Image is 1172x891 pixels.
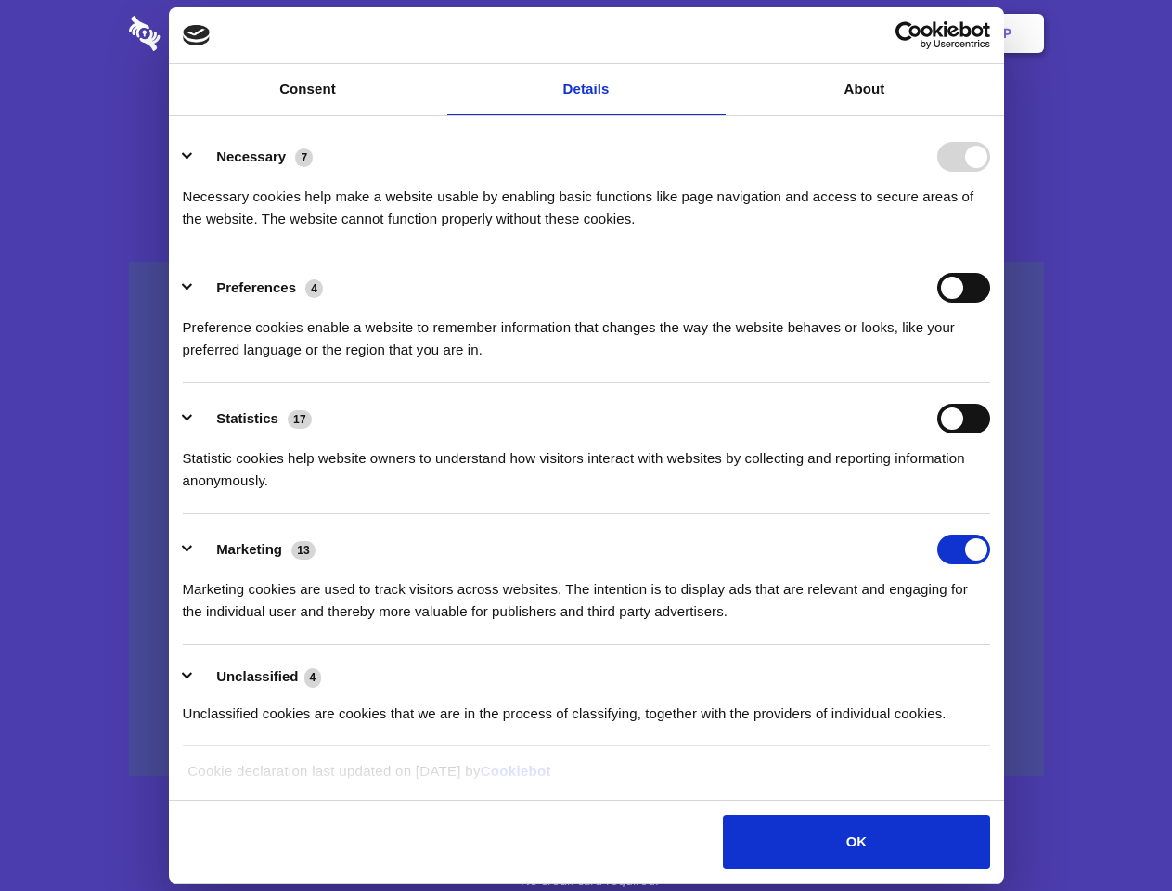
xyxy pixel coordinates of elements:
button: Marketing (13) [183,535,328,564]
h1: Eliminate Slack Data Loss. [129,84,1044,150]
div: Unclassified cookies are cookies that we are in the process of classifying, together with the pro... [183,689,990,725]
button: OK [723,815,989,869]
a: Details [447,64,726,115]
button: Necessary (7) [183,142,325,172]
a: About [726,64,1004,115]
a: Contact [753,5,838,62]
div: Cookie declaration last updated on [DATE] by [174,760,998,796]
button: Unclassified (4) [183,665,333,689]
label: Marketing [216,541,282,557]
span: 17 [288,410,312,429]
a: Cookiebot [481,763,551,779]
a: Usercentrics Cookiebot - opens in a new window [828,21,990,49]
button: Preferences (4) [183,273,335,303]
span: 13 [291,541,316,560]
span: 4 [305,279,323,298]
img: logo [183,25,211,45]
a: Wistia video thumbnail [129,262,1044,777]
a: Consent [169,64,447,115]
a: Login [842,5,922,62]
span: 7 [295,148,313,167]
label: Necessary [216,148,286,164]
div: Necessary cookies help make a website usable by enabling basic functions like page navigation and... [183,172,990,230]
span: 4 [304,668,322,687]
label: Statistics [216,410,278,426]
iframe: Drift Widget Chat Controller [1079,798,1150,869]
div: Marketing cookies are used to track visitors across websites. The intention is to display ads tha... [183,564,990,623]
img: logo-wordmark-white-trans-d4663122ce5f474addd5e946df7df03e33cb6a1c49d2221995e7729f52c070b2.svg [129,16,288,51]
div: Preference cookies enable a website to remember information that changes the way the website beha... [183,303,990,361]
button: Statistics (17) [183,404,324,433]
label: Preferences [216,279,296,295]
div: Statistic cookies help website owners to understand how visitors interact with websites by collec... [183,433,990,492]
h4: Auto-redaction of sensitive data, encrypted data sharing and self-destructing private chats. Shar... [129,169,1044,230]
a: Pricing [545,5,625,62]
